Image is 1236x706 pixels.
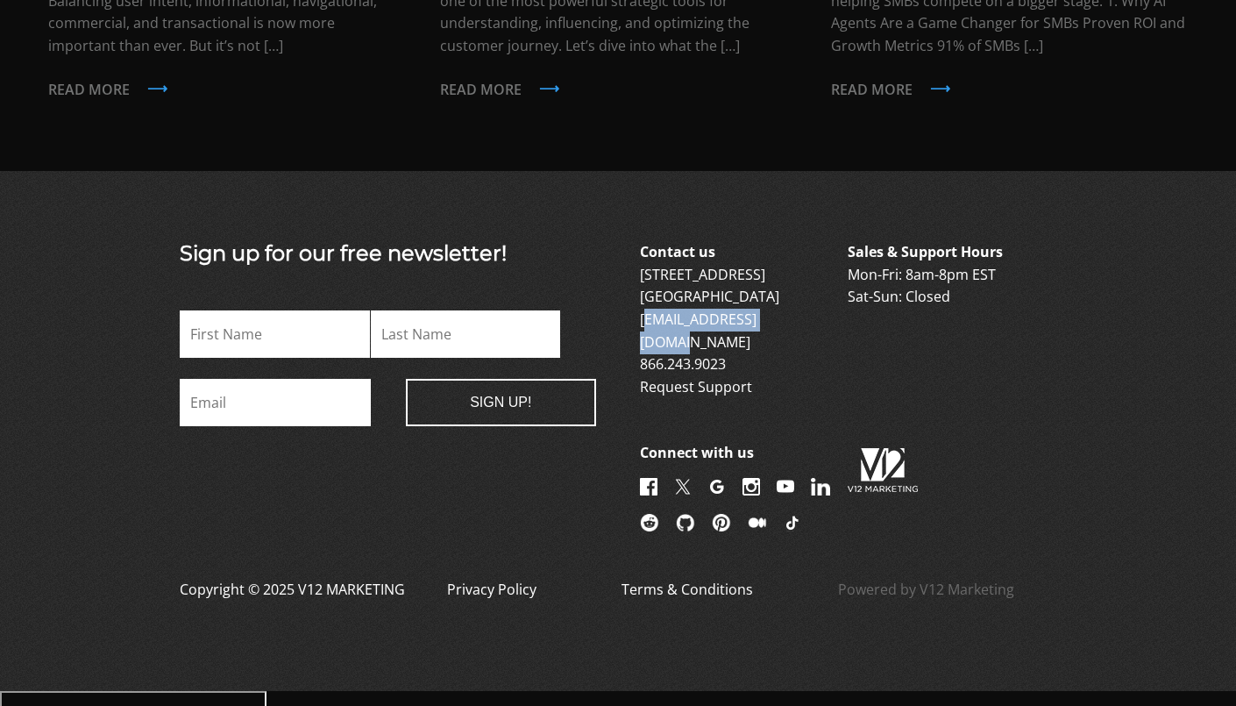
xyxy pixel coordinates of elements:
[708,478,726,496] img: Google+
[640,478,657,496] img: Facebook
[640,310,757,352] a: [EMAIL_ADDRESS][DOMAIN_NAME]
[848,242,1003,261] b: Sales & Support Hours
[180,379,371,426] input: Email
[622,579,753,621] a: Terms & Conditions
[742,478,760,496] img: Instagram
[48,79,405,102] p: Read more
[406,379,597,426] input: Sign Up!
[640,354,726,374] a: 866.243.9023
[811,478,830,496] img: LinkedIn
[748,514,767,531] img: Medium
[640,514,659,531] img: Reddit
[838,579,1014,621] a: Powered by V12 Marketing
[920,503,1236,706] iframe: Chat Widget
[180,579,405,621] p: Copyright © 2025 V12 MARKETING
[848,241,1052,309] p: Mon-Fri: 8am-8pm EST Sat-Sun: Closed
[676,514,695,531] img: Github
[640,242,715,261] b: Contact us
[848,442,918,498] img: V12FOOTER.png
[784,514,801,531] img: TikTok
[447,579,536,621] a: Privacy Policy
[777,478,794,496] img: YouTube
[640,265,779,307] a: [STREET_ADDRESS][GEOGRAPHIC_DATA]
[371,310,561,358] input: Last Name
[712,514,731,531] img: Pinterest
[180,310,370,358] input: First Name
[640,443,754,462] b: Connect with us
[831,79,1188,102] p: Read more
[440,79,797,102] p: Read more
[674,478,692,496] img: X
[180,241,596,267] h3: Sign up for our free newsletter!
[640,377,752,396] a: Request Support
